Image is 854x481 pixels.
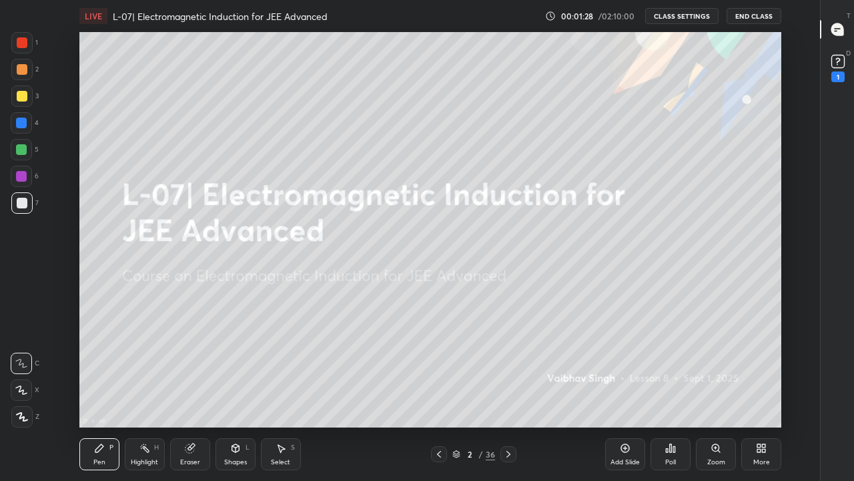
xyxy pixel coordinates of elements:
div: 1 [831,71,845,82]
div: Select [271,459,290,466]
div: 2 [11,59,39,80]
div: P [109,444,113,451]
div: 2 [463,450,476,458]
div: C [11,353,39,374]
div: X [11,379,39,401]
p: T [847,11,851,21]
div: 5 [11,139,39,160]
div: Poll [665,459,676,466]
div: LIVE [79,8,107,24]
button: End Class [727,8,781,24]
p: D [846,48,851,58]
div: / [479,450,483,458]
div: H [154,444,159,451]
div: 4 [11,112,39,134]
div: 1 [11,32,38,53]
div: 3 [11,86,39,107]
div: 36 [486,448,495,460]
div: S [291,444,295,451]
button: CLASS SETTINGS [645,8,719,24]
h4: L-07| Electromagnetic Induction for JEE Advanced [113,10,328,23]
div: 7 [11,192,39,214]
div: L [246,444,250,451]
div: Pen [93,459,105,466]
div: Zoom [707,459,725,466]
div: Highlight [131,459,158,466]
div: 6 [11,166,39,187]
div: Shapes [224,459,247,466]
div: More [753,459,770,466]
div: Add Slide [610,459,640,466]
div: Eraser [180,459,200,466]
div: Z [11,406,39,428]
